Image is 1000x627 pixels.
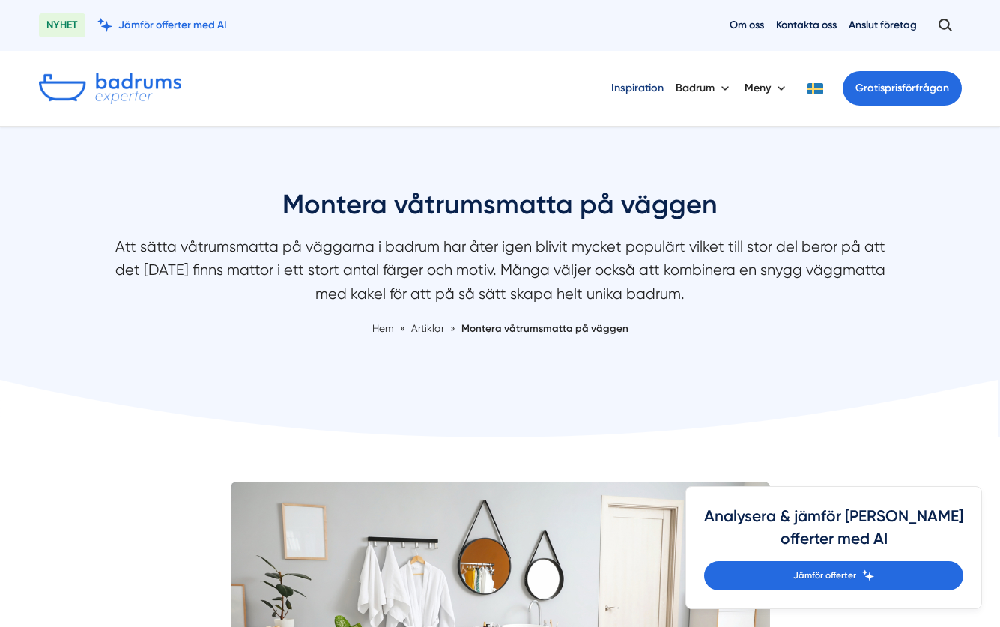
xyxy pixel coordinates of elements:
a: Gratisprisförfrågan [843,71,962,106]
a: Inspiration [611,69,664,107]
button: Meny [745,69,789,108]
a: Hem [372,322,394,334]
span: Jämför offerter med AI [118,18,227,32]
nav: Breadcrumb [103,321,897,336]
a: Montera våtrumsmatta på väggen [461,322,628,334]
button: Badrum [676,69,733,108]
span: Jämför offerter [793,569,856,583]
a: Anslut företag [849,18,917,32]
a: Jämför offerter med AI [97,18,227,32]
a: Artiklar [411,322,446,334]
a: Jämför offerter [704,561,963,590]
a: Om oss [730,18,764,32]
span: » [450,321,455,336]
p: Att sätta våtrumsmatta på väggarna i badrum har åter igen blivit mycket populärt vilket till stor... [103,235,897,313]
h1: Montera våtrumsmatta på väggen [103,187,897,235]
a: Kontakta oss [776,18,837,32]
img: Badrumsexperter.se logotyp [39,73,181,104]
span: Gratis [855,82,885,94]
span: NYHET [39,13,85,37]
span: » [400,321,405,336]
span: Artiklar [411,322,444,334]
h4: Analysera & jämför [PERSON_NAME] offerter med AI [704,505,963,561]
